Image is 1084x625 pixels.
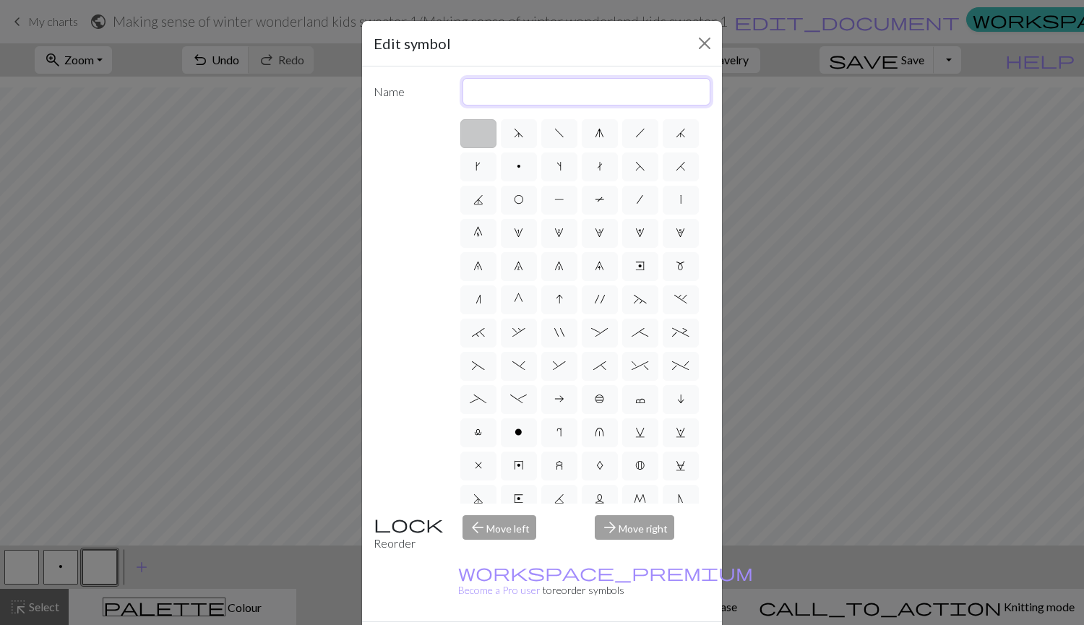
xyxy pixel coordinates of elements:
span: u [595,426,604,438]
span: O [514,194,524,205]
span: g [595,127,604,139]
span: B [635,460,645,471]
span: % [672,360,689,371]
span: 8 [554,260,564,272]
small: to reorder symbols [458,566,753,596]
span: s [556,160,562,172]
span: i [677,393,684,405]
span: C [676,460,686,471]
span: K [554,493,564,504]
h5: Edit symbol [374,33,451,54]
span: n [476,293,481,305]
span: F [635,160,645,172]
label: Name [365,78,454,105]
span: v [635,426,645,438]
span: / [637,194,643,205]
span: 7 [514,260,523,272]
span: ; [632,327,648,338]
span: - [510,393,527,405]
span: G [514,293,523,305]
span: t [597,160,603,172]
span: ` [472,327,485,338]
span: & [553,360,566,371]
span: workspace_premium [458,562,753,582]
span: h [635,127,645,139]
span: M [634,493,646,504]
span: 3 [595,227,604,238]
span: " [554,327,564,338]
span: , [512,327,525,338]
span: D [473,493,483,504]
span: L [595,493,605,504]
span: : [591,327,608,338]
span: e [635,260,645,272]
span: b [595,393,605,405]
span: ' [595,293,605,305]
span: c [635,393,645,405]
span: _ [470,393,486,405]
span: P [554,194,564,205]
span: d [514,127,524,139]
span: w [676,426,686,438]
span: l [474,426,482,438]
span: A [596,460,603,471]
span: H [676,160,686,172]
span: ) [512,360,525,371]
span: E [514,493,523,504]
button: Close [693,32,716,55]
span: x [475,460,482,471]
span: + [672,327,689,338]
span: o [515,426,522,438]
span: f [554,127,564,139]
span: y [514,460,524,471]
span: m [676,260,685,272]
span: I [556,293,563,305]
span: r [556,426,562,438]
span: 0 [473,227,483,238]
span: ^ [632,360,648,371]
span: p [517,160,521,172]
span: | [680,194,681,205]
span: z [556,460,563,471]
span: ( [472,360,485,371]
span: 9 [595,260,604,272]
span: ~ [634,293,647,305]
div: Reorder [365,515,454,552]
span: . [674,293,687,305]
span: 6 [473,260,483,272]
span: N [678,493,684,504]
span: j [676,127,686,139]
span: 4 [635,227,645,238]
span: J [473,194,483,205]
span: 5 [676,227,685,238]
span: 1 [514,227,523,238]
span: 2 [554,227,564,238]
span: T [595,194,605,205]
span: k [476,160,481,172]
span: a [554,393,564,405]
a: Become a Pro user [458,566,753,596]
